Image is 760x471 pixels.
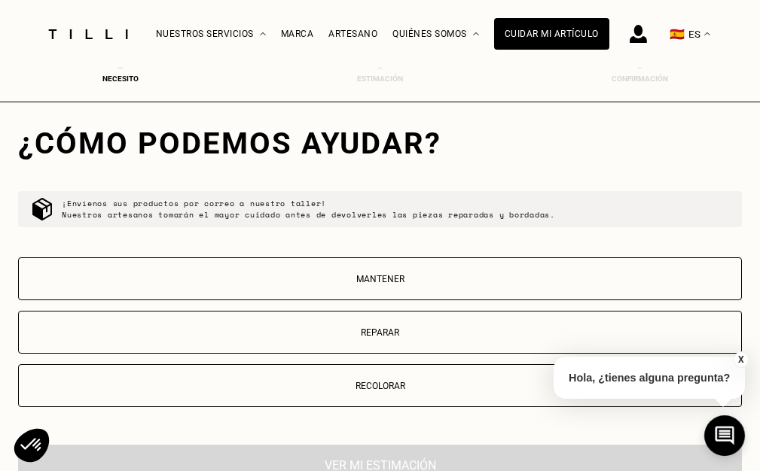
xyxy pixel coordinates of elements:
p: Mantener [26,274,734,284]
img: Menú desplegable sobre [473,32,479,36]
p: ¡Envíenos sus productos por correo a nuestro taller! Nuestros artesanos tomarán el mayor cuidado ... [62,198,730,220]
button: Mantener [18,257,742,300]
img: Servicio de sastrería Tilli logo [43,29,133,39]
p: Reparar [26,327,734,338]
p: Hola, ¿tienes alguna pregunta? [554,357,745,399]
a: Marca [281,29,314,39]
button: Recolorar [18,364,742,407]
a: Cuidar mi artículo [494,18,609,50]
div: Necesito [90,74,151,83]
img: Menú desplegable [260,32,266,36]
div: Estimación [350,74,411,83]
button: Reparar [18,311,742,354]
img: Icono de inicio de sesión [630,25,647,43]
img: commande colis [30,197,54,221]
button: X [734,351,749,368]
div: Nuestros servicios [156,1,266,68]
div: ¿Cómo podemos ayudar? [18,126,742,161]
span: 🇪🇸 [670,27,685,41]
p: Recolorar [26,381,734,391]
div: Confirmación [609,74,670,83]
button: 🇪🇸 ES [662,1,718,68]
img: menu déroulant [704,32,710,36]
a: Artesano [328,29,377,39]
div: Quiénes somos [392,1,479,68]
